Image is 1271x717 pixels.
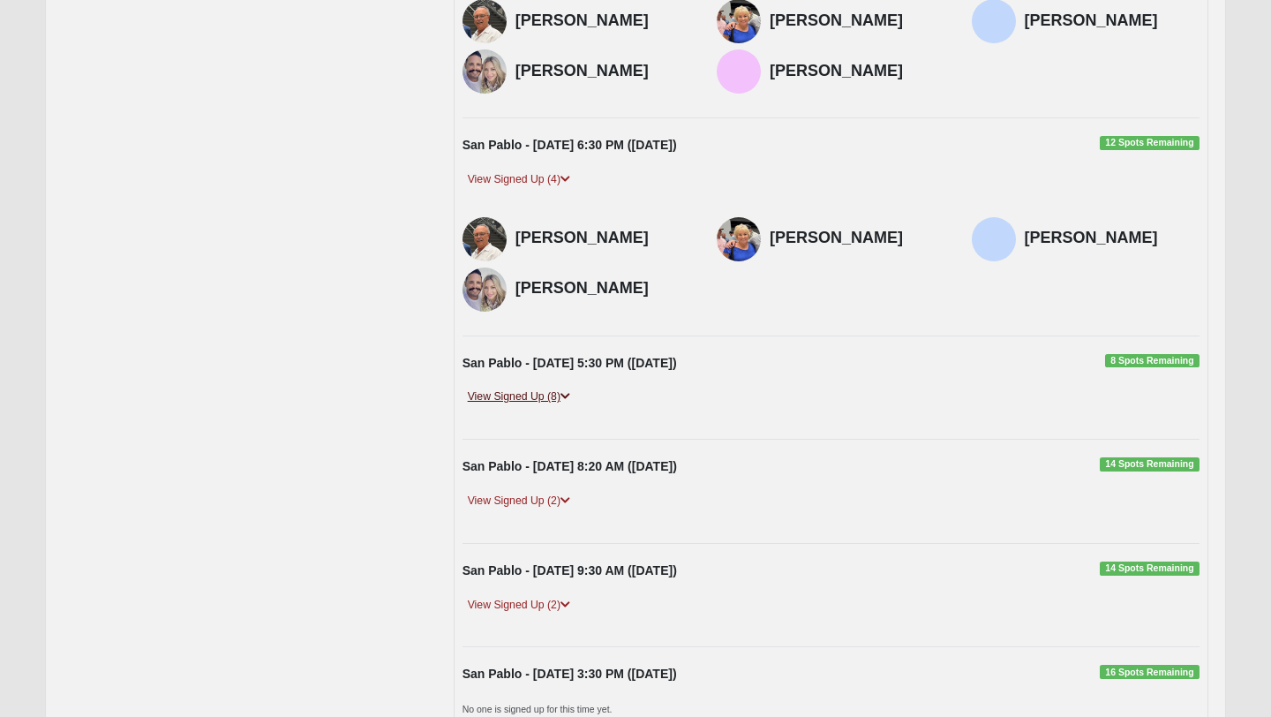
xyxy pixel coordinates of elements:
[1100,562,1200,576] span: 14 Spots Remaining
[1100,665,1200,679] span: 16 Spots Remaining
[463,138,677,152] strong: San Pablo - [DATE] 6:30 PM ([DATE])
[463,170,575,189] a: View Signed Up (4)
[770,229,944,248] h4: [PERSON_NAME]
[515,229,690,248] h4: [PERSON_NAME]
[463,563,677,577] strong: San Pablo - [DATE] 9:30 AM ([DATE])
[1105,354,1200,368] span: 8 Spots Remaining
[463,49,507,94] img: Alex Gonzalez
[463,356,677,370] strong: San Pablo - [DATE] 5:30 PM ([DATE])
[463,667,677,681] strong: San Pablo - [DATE] 3:30 PM ([DATE])
[463,459,677,473] strong: San Pablo - [DATE] 8:20 AM ([DATE])
[463,704,613,714] small: No one is signed up for this time yet.
[1025,11,1200,31] h4: [PERSON_NAME]
[463,217,507,261] img: Don Tracy
[463,268,507,312] img: Alex Gonzalez
[770,62,944,81] h4: [PERSON_NAME]
[1100,136,1200,150] span: 12 Spots Remaining
[972,217,1016,261] img: Robin Witherite
[515,11,690,31] h4: [PERSON_NAME]
[1025,229,1200,248] h4: [PERSON_NAME]
[515,279,690,298] h4: [PERSON_NAME]
[463,492,575,510] a: View Signed Up (2)
[770,11,944,31] h4: [PERSON_NAME]
[1100,457,1200,472] span: 14 Spots Remaining
[717,217,761,261] img: Anne Tracy
[515,62,690,81] h4: [PERSON_NAME]
[463,596,575,615] a: View Signed Up (2)
[463,388,575,406] a: View Signed Up (8)
[717,49,761,94] img: Donni Welch-Rawls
